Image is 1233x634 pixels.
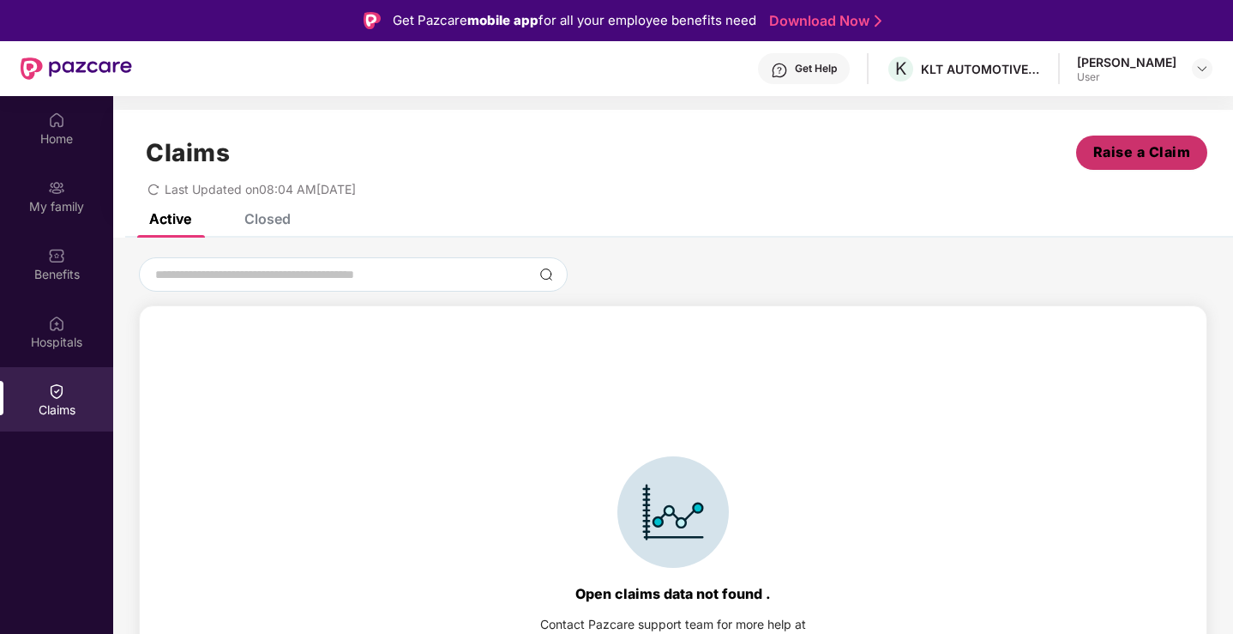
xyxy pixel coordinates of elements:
img: svg+xml;base64,PHN2ZyBpZD0iU2VhcmNoLTMyeDMyIiB4bWxucz0iaHR0cDovL3d3dy53My5vcmcvMjAwMC9zdmciIHdpZH... [539,268,553,281]
img: svg+xml;base64,PHN2ZyBpZD0iQ2xhaW0iIHhtbG5zPSJodHRwOi8vd3d3LnczLm9yZy8yMDAwL3N2ZyIgd2lkdGg9IjIwIi... [48,383,65,400]
a: Download Now [769,12,876,30]
div: [PERSON_NAME] [1077,54,1176,70]
strong: mobile app [467,12,538,28]
img: svg+xml;base64,PHN2ZyBpZD0iSWNvbl9DbGFpbSIgZGF0YS1uYW1lPSJJY29uIENsYWltIiB4bWxucz0iaHR0cDovL3d3dy... [617,456,729,568]
span: Last Updated on 08:04 AM[DATE] [165,182,356,196]
div: Closed [244,210,291,227]
div: KLT AUTOMOTIVE AND TUBULAR PRODUCTS LTD [921,61,1041,77]
span: K [895,58,906,79]
img: svg+xml;base64,PHN2ZyBpZD0iRHJvcGRvd24tMzJ4MzIiIHhtbG5zPSJodHRwOi8vd3d3LnczLm9yZy8yMDAwL3N2ZyIgd2... [1195,62,1209,75]
div: Contact Pazcare support team for more help at [540,615,806,634]
img: Stroke [875,12,881,30]
div: Active [149,210,191,227]
img: Logo [364,12,381,29]
div: User [1077,70,1176,84]
img: svg+xml;base64,PHN2ZyB3aWR0aD0iMjAiIGhlaWdodD0iMjAiIHZpZXdCb3g9IjAgMCAyMCAyMCIgZmlsbD0ibm9uZSIgeG... [48,179,65,196]
span: Raise a Claim [1093,142,1191,163]
img: New Pazcare Logo [21,57,132,80]
img: svg+xml;base64,PHN2ZyBpZD0iQmVuZWZpdHMiIHhtbG5zPSJodHRwOi8vd3d3LnczLm9yZy8yMDAwL3N2ZyIgd2lkdGg9Ij... [48,247,65,264]
img: svg+xml;base64,PHN2ZyBpZD0iSG9zcGl0YWxzIiB4bWxucz0iaHR0cDovL3d3dy53My5vcmcvMjAwMC9zdmciIHdpZHRoPS... [48,315,65,332]
img: svg+xml;base64,PHN2ZyBpZD0iSG9tZSIgeG1sbnM9Imh0dHA6Ly93d3cudzMub3JnLzIwMDAvc3ZnIiB3aWR0aD0iMjAiIG... [48,112,65,129]
span: redo [147,182,159,196]
img: svg+xml;base64,PHN2ZyBpZD0iSGVscC0zMngzMiIgeG1sbnM9Imh0dHA6Ly93d3cudzMub3JnLzIwMDAvc3ZnIiB3aWR0aD... [771,62,788,79]
div: Get Help [795,62,837,75]
h1: Claims [146,138,230,167]
div: Open claims data not found . [575,585,771,602]
div: Get Pazcare for all your employee benefits need [393,10,756,31]
button: Raise a Claim [1076,136,1207,170]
